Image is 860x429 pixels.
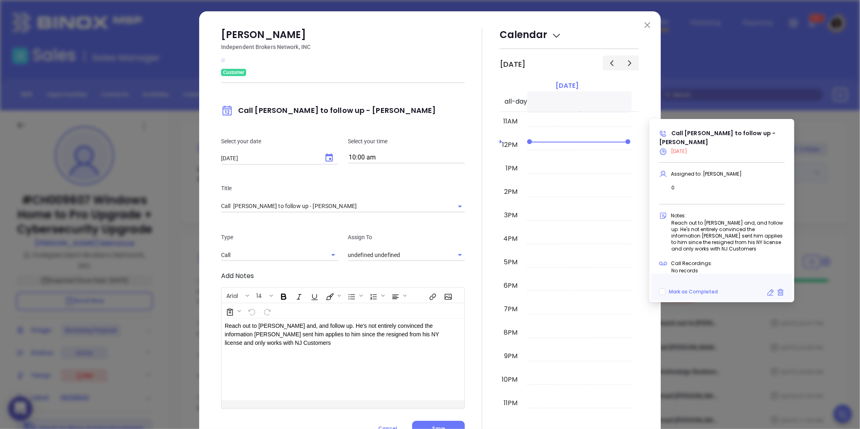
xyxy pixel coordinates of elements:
[222,289,244,302] button: Arial
[500,28,562,41] span: Calendar
[244,304,258,318] span: Undo
[276,289,290,302] span: Bold
[500,60,526,69] h2: [DATE]
[221,233,338,242] p: Type
[307,289,321,302] span: Underline
[221,184,465,193] p: Title
[223,68,244,77] span: Customer
[221,271,465,281] p: Add Notes
[454,201,466,212] button: Open
[659,129,775,146] span: Call [PERSON_NAME] to follow up - [PERSON_NAME]
[502,398,519,408] div: 11pm
[221,28,465,42] p: [PERSON_NAME]
[222,304,243,318] span: Surveys
[621,55,639,70] button: Next day
[502,328,519,338] div: 8pm
[322,289,343,302] span: Fill color or set the text color
[328,249,339,261] button: Open
[259,304,274,318] span: Redo
[348,233,465,242] p: Assign To
[502,234,519,244] div: 4pm
[502,210,519,220] div: 3pm
[502,117,519,126] div: 11am
[502,304,519,314] div: 7pm
[671,212,686,219] span: Notes:
[221,42,465,52] p: Independent Brokers Network, INC
[603,55,621,70] button: Previous day
[671,260,712,267] span: Call Recordings:
[500,140,519,150] div: 12pm
[500,375,519,384] div: 10pm
[348,137,465,146] p: Select your time
[502,187,519,197] div: 2pm
[671,268,785,274] p: No records
[645,22,650,28] img: close modal
[344,289,365,302] span: Insert Unordered List
[252,289,275,302] span: Font size
[221,154,318,162] input: MM/DD/YYYY
[502,257,519,267] div: 5pm
[387,289,409,302] span: Align
[221,137,338,146] p: Select your date
[454,249,466,261] button: Open
[252,289,268,302] button: 14
[425,289,439,302] span: Insert link
[222,289,251,302] span: Font family
[221,105,436,115] span: Call [PERSON_NAME] to follow up - [PERSON_NAME]
[671,170,742,177] span: Assigned to: [PERSON_NAME]
[440,289,455,302] span: Insert Image
[502,351,519,361] div: 9pm
[502,281,519,291] div: 6pm
[321,150,337,166] button: Choose date, selected date is Sep 9, 2025
[669,288,718,295] span: Mark as Completed
[671,185,785,191] p: 0
[222,292,242,297] span: Arial
[671,220,785,252] p: Reach out to [PERSON_NAME] and, and follow up. He's not entirely convinced the information [PERSO...
[366,289,387,302] span: Insert Ordered List
[554,80,580,91] a: [DATE]
[225,322,444,347] p: Reach out to [PERSON_NAME] and, and follow up. He's not entirely convinced the information [PERSO...
[291,289,306,302] span: Italic
[504,164,519,173] div: 1pm
[252,292,266,297] span: 14
[503,97,527,106] span: all-day
[671,148,687,155] span: [DATE]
